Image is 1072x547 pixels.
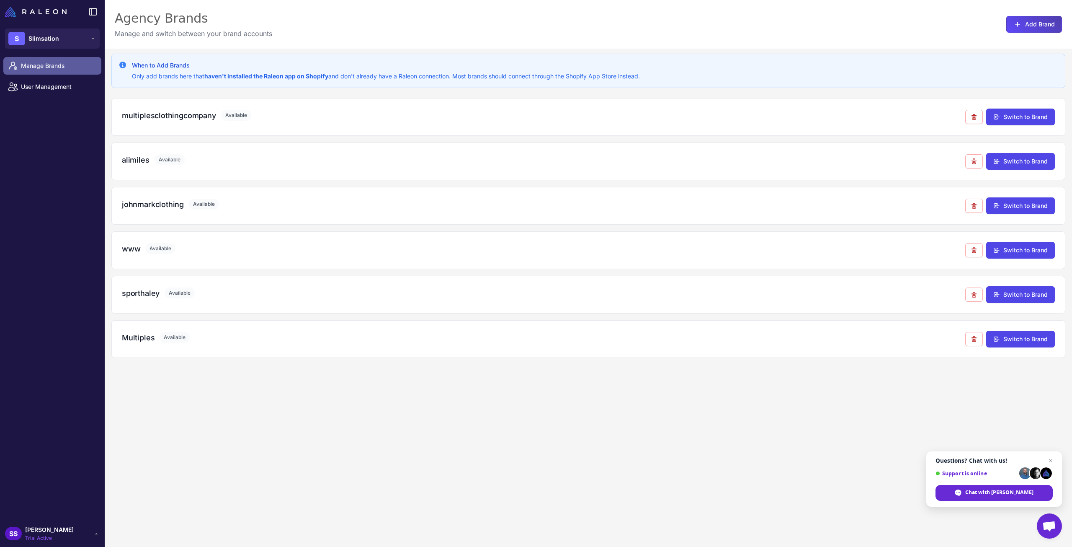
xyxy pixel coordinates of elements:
p: Only add brands here that and don't already have a Raleon connection. Most brands should connect ... [132,72,640,81]
button: Switch to Brand [986,286,1055,303]
h3: Multiples [122,332,155,343]
span: Available [189,199,219,210]
div: SS [5,527,22,540]
span: Available [221,110,251,121]
span: Close chat [1046,456,1056,466]
span: Available [165,288,195,298]
span: Available [155,154,185,165]
button: Switch to Brand [986,109,1055,125]
h3: sporthaley [122,288,160,299]
h3: multiplesclothingcompany [122,110,216,121]
span: Available [160,332,190,343]
button: Switch to Brand [986,153,1055,170]
span: Support is online [935,470,1016,477]
div: Agency Brands [115,10,272,27]
h3: When to Add Brands [132,61,640,70]
a: User Management [3,78,101,96]
button: Remove from agency [965,288,983,302]
span: Slimsation [28,34,59,43]
button: Remove from agency [965,154,983,169]
button: Remove from agency [965,332,983,346]
h3: johnmarkclothing [122,199,184,210]
button: SSlimsation [5,29,100,49]
strong: haven't installed the Raleon app on Shopify [204,73,328,80]
a: Manage Brands [3,57,101,75]
img: Raleon Logo [5,7,67,17]
h3: www [122,243,140,254]
button: Switch to Brand [986,331,1055,347]
button: Switch to Brand [986,242,1055,259]
div: Chat with Raleon [935,485,1053,501]
span: Trial Active [25,534,74,542]
button: Switch to Brand [986,197,1055,214]
p: Manage and switch between your brand accounts [115,29,272,39]
span: Available [145,243,175,254]
span: Manage Brands [21,61,95,70]
button: Remove from agency [965,199,983,213]
span: Questions? Chat with us! [935,457,1053,464]
h3: alimiles [122,154,149,166]
div: Open chat [1037,513,1062,539]
button: Remove from agency [965,110,983,124]
button: Remove from agency [965,243,983,257]
span: User Management [21,82,95,91]
div: S [8,32,25,45]
button: Add Brand [1006,16,1062,33]
span: [PERSON_NAME] [25,525,74,534]
span: Chat with [PERSON_NAME] [965,489,1033,496]
a: Raleon Logo [5,7,70,17]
